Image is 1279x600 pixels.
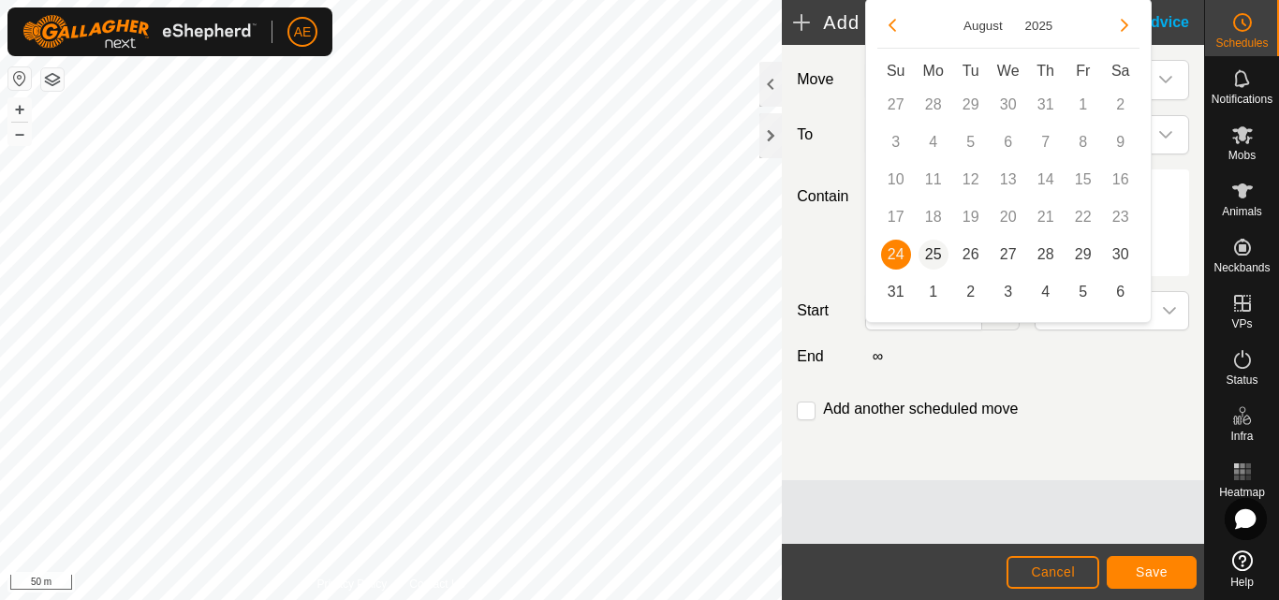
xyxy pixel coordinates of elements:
label: To [789,115,857,154]
span: AE [294,22,312,42]
td: 29 [952,86,990,124]
td: 6 [1102,273,1139,311]
td: 11 [915,161,952,198]
span: Save [1136,564,1168,579]
div: Advice [1110,11,1204,34]
button: Save [1107,556,1197,589]
a: Help [1205,543,1279,595]
td: 4 [1027,273,1065,311]
span: 6 [1106,277,1136,307]
td: 9 [1102,124,1139,161]
label: End [789,345,857,368]
label: Contain [789,185,857,208]
td: 5 [1065,273,1102,311]
button: + [8,98,31,121]
td: 25 [915,236,952,273]
span: Mobs [1228,150,1256,161]
a: Contact Us [409,576,464,593]
td: 29 [1065,236,1102,273]
span: Notifications [1212,94,1272,105]
td: 8 [1065,124,1102,161]
span: 26 [956,240,986,270]
button: Choose Year [1018,15,1061,37]
td: 31 [877,273,915,311]
span: Th [1036,63,1054,79]
td: 30 [990,86,1027,124]
td: 5 [952,124,990,161]
span: 27 [993,240,1023,270]
span: 2 [956,277,986,307]
td: 23 [1102,198,1139,236]
td: 3 [990,273,1027,311]
button: Next Month [1110,10,1139,40]
span: Sa [1111,63,1130,79]
span: 31 [881,277,911,307]
span: Cancel [1031,564,1075,579]
span: Tu [963,63,979,79]
td: 7 [1027,124,1065,161]
span: VPs [1231,318,1252,329]
span: 24 [881,240,911,270]
span: Status [1226,374,1257,386]
label: Add another scheduled move [823,402,1018,417]
div: dropdown trigger [1147,61,1184,99]
span: 1 [919,277,948,307]
span: Heatmap [1219,487,1265,498]
td: 27 [877,86,915,124]
td: 4 [915,124,952,161]
h2: Add Move [793,11,1110,34]
td: 16 [1102,161,1139,198]
span: 25 [919,240,948,270]
span: Infra [1230,431,1253,442]
td: 3 [877,124,915,161]
span: Fr [1076,63,1090,79]
td: 28 [1027,236,1065,273]
button: Reset Map [8,67,31,90]
td: 27 [990,236,1027,273]
td: 30 [1102,236,1139,273]
button: Cancel [1007,556,1099,589]
span: 29 [1068,240,1098,270]
td: 21 [1027,198,1065,236]
a: Privacy Policy [317,576,388,593]
td: 14 [1027,161,1065,198]
span: 5 [1068,277,1098,307]
div: dropdown trigger [1147,116,1184,154]
span: Su [887,63,905,79]
td: 10 [877,161,915,198]
td: 1 [1065,86,1102,124]
button: Choose Month [956,15,1010,37]
td: 17 [877,198,915,236]
td: 28 [915,86,952,124]
td: 6 [990,124,1027,161]
td: 20 [990,198,1027,236]
label: ∞ [865,348,890,364]
div: dropdown trigger [1151,292,1188,329]
button: Map Layers [41,68,64,91]
label: Move [789,60,857,100]
td: 22 [1065,198,1102,236]
button: – [8,123,31,145]
td: 24 [877,236,915,273]
td: 2 [952,273,990,311]
td: 19 [952,198,990,236]
td: 18 [915,198,952,236]
td: 12 [952,161,990,198]
td: 15 [1065,161,1102,198]
span: Animals [1222,206,1262,217]
button: Previous Month [877,10,907,40]
td: 2 [1102,86,1139,124]
span: Mo [923,63,944,79]
span: We [997,63,1020,79]
span: Neckbands [1213,262,1270,273]
span: 28 [1031,240,1061,270]
img: Gallagher Logo [22,15,257,49]
td: 31 [1027,86,1065,124]
td: 26 [952,236,990,273]
span: Help [1230,577,1254,588]
td: 13 [990,161,1027,198]
span: Schedules [1215,37,1268,49]
span: 30 [1106,240,1136,270]
td: 1 [915,273,952,311]
span: 4 [1031,277,1061,307]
